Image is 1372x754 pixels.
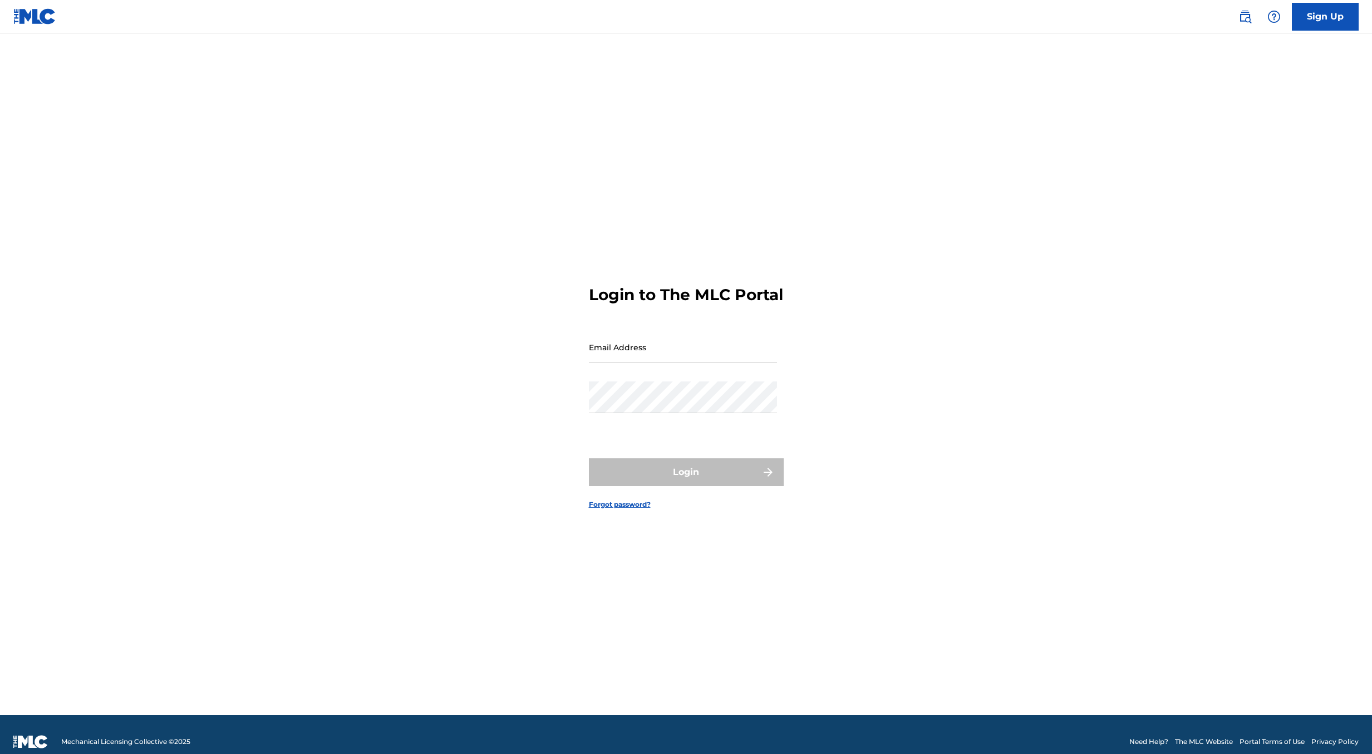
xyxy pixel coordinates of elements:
[1129,737,1168,747] a: Need Help?
[1292,3,1359,31] a: Sign Up
[1234,6,1256,28] a: Public Search
[589,285,783,305] h3: Login to The MLC Portal
[1238,10,1252,23] img: search
[1240,737,1305,747] a: Portal Terms of Use
[1263,6,1285,28] div: Help
[589,500,651,510] a: Forgot password?
[1175,737,1233,747] a: The MLC Website
[1311,737,1359,747] a: Privacy Policy
[13,8,56,25] img: MLC Logo
[1267,10,1281,23] img: help
[13,735,48,748] img: logo
[61,737,190,747] span: Mechanical Licensing Collective © 2025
